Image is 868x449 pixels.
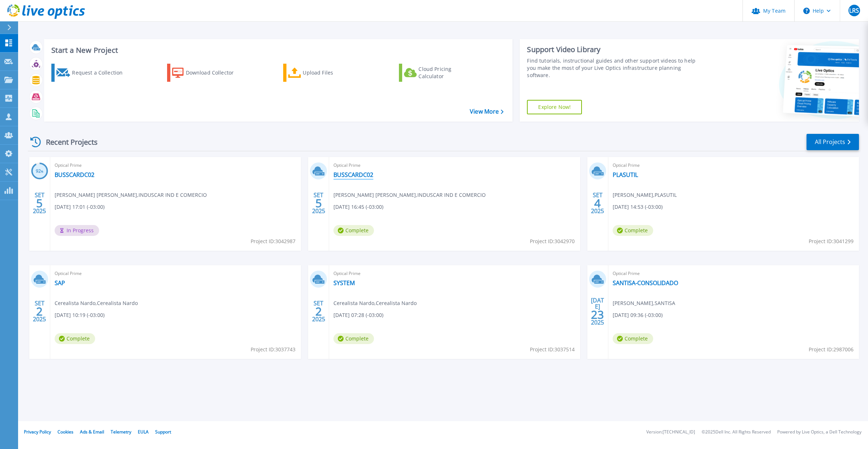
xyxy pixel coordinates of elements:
div: Download Collector [186,65,244,80]
li: © 2025 Dell Inc. All Rights Reserved [702,430,771,435]
span: 5 [36,200,43,206]
div: SET 2025 [33,298,46,325]
span: Cerealista Nardo , Cerealista Nardo [333,299,417,307]
h3: 92 [31,167,48,175]
span: Project ID: 3042987 [251,237,295,245]
div: Upload Files [303,65,361,80]
a: PLASUTIL [613,171,638,178]
div: Find tutorials, instructional guides and other support videos to help you make the most of your L... [527,57,702,79]
span: Complete [333,333,374,344]
div: Recent Projects [28,133,107,151]
div: Request a Collection [72,65,130,80]
span: [DATE] 14:53 (-03:00) [613,203,663,211]
span: Complete [55,333,95,344]
span: [PERSON_NAME] [PERSON_NAME] , INDUSCAR IND E COMERCIO [55,191,207,199]
li: Version: [TECHNICAL_ID] [646,430,695,435]
span: Cerealista Nardo , Cerealista Nardo [55,299,138,307]
span: Project ID: 3037514 [530,346,575,353]
span: Project ID: 2987006 [809,346,854,353]
a: Ads & Email [80,429,104,435]
span: Project ID: 3041299 [809,237,854,245]
a: Explore Now! [527,100,582,114]
span: Optical Prime [613,161,855,169]
span: % [41,169,43,173]
span: 2 [315,308,322,314]
a: Telemetry [111,429,131,435]
a: Request a Collection [51,64,132,82]
span: [DATE] 07:28 (-03:00) [333,311,383,319]
div: SET 2025 [312,190,325,216]
span: In Progress [55,225,99,236]
span: Optical Prime [613,270,855,278]
span: 2 [36,308,43,314]
a: Support [155,429,171,435]
a: Cookies [58,429,73,435]
a: Cloud Pricing Calculator [399,64,480,82]
span: 23 [591,312,604,318]
span: 5 [315,200,322,206]
span: [PERSON_NAME] , PLASUTIL [613,191,677,199]
a: All Projects [807,134,859,150]
span: [PERSON_NAME] , SANTISA [613,299,675,307]
a: Download Collector [167,64,248,82]
span: Optical Prime [333,161,575,169]
a: SYSTEM [333,279,355,287]
span: Project ID: 3037743 [251,346,295,353]
span: [DATE] 10:19 (-03:00) [55,311,105,319]
div: [DATE] 2025 [591,298,604,325]
div: SET 2025 [33,190,46,216]
span: LRS [849,8,859,13]
span: 4 [594,200,601,206]
span: [DATE] 09:36 (-03:00) [613,311,663,319]
a: Upload Files [283,64,364,82]
div: Support Video Library [527,45,702,54]
a: View More [470,108,503,115]
a: Privacy Policy [24,429,51,435]
li: Powered by Live Optics, a Dell Technology [777,430,861,435]
a: BUSSCARDC02 [55,171,94,178]
span: [PERSON_NAME] [PERSON_NAME] , INDUSCAR IND E COMERCIO [333,191,486,199]
div: SET 2025 [312,298,325,325]
span: Project ID: 3042970 [530,237,575,245]
div: SET 2025 [591,190,604,216]
div: Cloud Pricing Calculator [418,65,476,80]
a: SANTISA-CONSOLIDADO [613,279,678,287]
span: Complete [613,333,653,344]
h3: Start a New Project [51,46,503,54]
a: SAP [55,279,65,287]
span: [DATE] 17:01 (-03:00) [55,203,105,211]
span: Complete [613,225,653,236]
span: [DATE] 16:45 (-03:00) [333,203,383,211]
span: Complete [333,225,374,236]
span: Optical Prime [55,270,297,278]
a: EULA [138,429,149,435]
a: BUSSCARDC02 [333,171,373,178]
span: Optical Prime [333,270,575,278]
span: Optical Prime [55,161,297,169]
